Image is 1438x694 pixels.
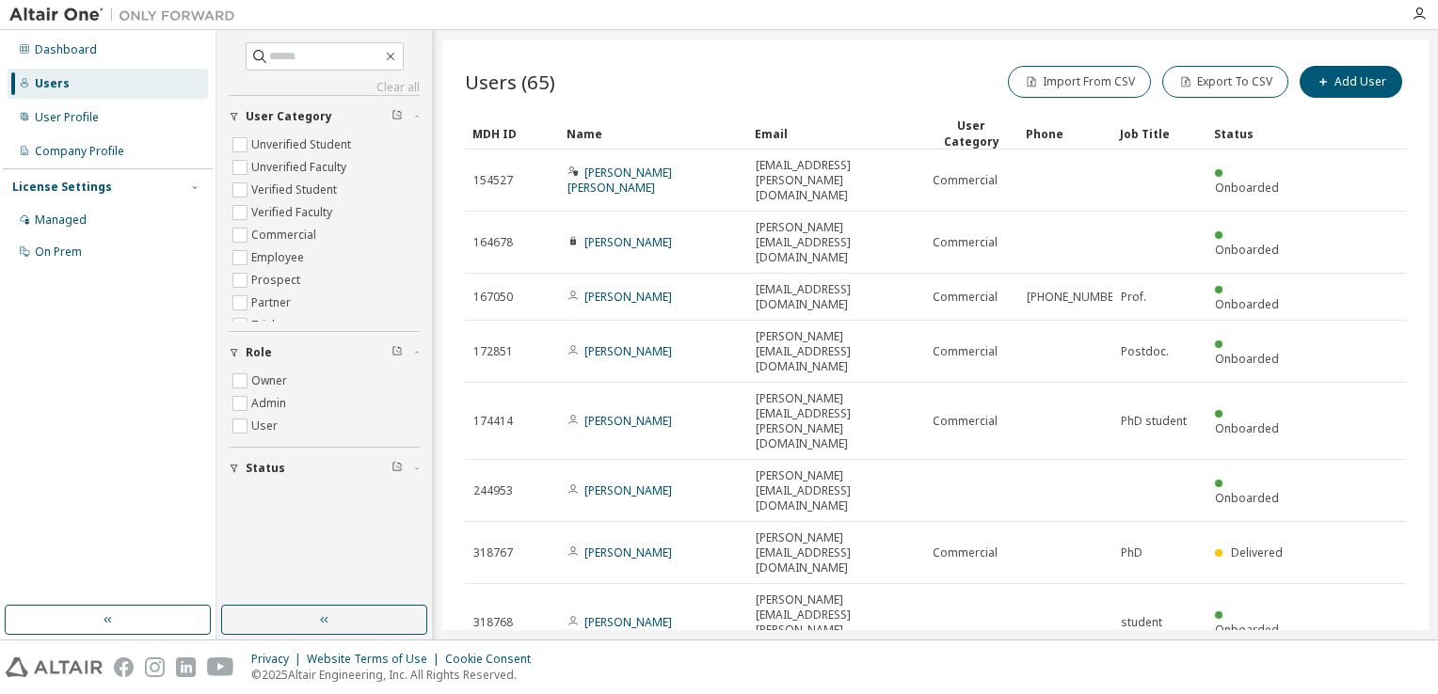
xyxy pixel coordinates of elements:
span: Onboarded [1215,490,1279,506]
span: Prof. [1121,290,1146,305]
a: [PERSON_NAME] [584,544,672,560]
img: facebook.svg [114,657,134,677]
label: Verified Student [251,179,341,201]
a: [PERSON_NAME] [584,343,672,359]
span: 154527 [473,173,513,188]
span: 174414 [473,414,513,429]
span: [PERSON_NAME][EMAIL_ADDRESS][DOMAIN_NAME] [756,530,916,576]
span: student [1121,615,1162,630]
label: Unverified Faculty [251,156,350,179]
p: © 2025 Altair Engineering, Inc. All Rights Reserved. [251,667,542,683]
img: linkedin.svg [176,657,196,677]
div: On Prem [35,244,82,260]
span: Commercial [933,344,998,359]
span: [PERSON_NAME][EMAIL_ADDRESS][DOMAIN_NAME] [756,329,916,374]
label: Employee [251,246,308,269]
div: Dashboard [35,42,97,57]
span: PhD student [1121,414,1187,429]
a: [PERSON_NAME] [584,413,672,429]
span: [PERSON_NAME][EMAIL_ADDRESS][PERSON_NAME][DOMAIN_NAME] [756,592,916,653]
div: Phone [1026,118,1105,149]
label: Verified Faculty [251,201,336,224]
span: Postdoc. [1121,344,1169,359]
span: 318767 [473,545,513,560]
button: User Category [229,96,420,137]
div: Managed [35,213,87,228]
div: Company Profile [35,144,124,159]
label: Commercial [251,224,320,246]
div: Website Terms of Use [307,652,445,667]
span: [PHONE_NUMBER] [1027,290,1124,305]
span: [PERSON_NAME][EMAIL_ADDRESS][DOMAIN_NAME] [756,220,916,265]
img: youtube.svg [207,657,234,677]
span: PhD [1121,545,1142,560]
span: Commercial [933,290,998,305]
a: [PERSON_NAME] [584,614,672,630]
img: altair_logo.svg [6,657,103,677]
span: Onboarded [1215,242,1279,258]
div: Email [755,118,917,149]
div: Job Title [1120,118,1199,149]
label: Admin [251,392,290,415]
button: Role [229,332,420,373]
span: Clear filter [391,345,403,360]
span: User Category [246,109,332,124]
span: Clear filter [391,109,403,124]
span: 244953 [473,483,513,498]
button: Status [229,448,420,489]
span: Onboarded [1215,622,1279,638]
div: Users [35,76,70,91]
div: Name [567,118,740,149]
button: Add User [1300,66,1402,98]
span: [EMAIL_ADDRESS][PERSON_NAME][DOMAIN_NAME] [756,158,916,203]
span: [PERSON_NAME][EMAIL_ADDRESS][DOMAIN_NAME] [756,468,916,513]
div: Status [1214,118,1293,149]
span: 167050 [473,290,513,305]
span: [PERSON_NAME][EMAIL_ADDRESS][PERSON_NAME][DOMAIN_NAME] [756,391,916,451]
span: Status [246,461,285,476]
img: instagram.svg [145,657,165,677]
a: [PERSON_NAME] [584,234,672,250]
span: Clear filter [391,461,403,476]
span: Onboarded [1215,180,1279,196]
button: Export To CSV [1162,66,1288,98]
div: Privacy [251,652,307,667]
div: User Profile [35,110,99,125]
span: Onboarded [1215,296,1279,312]
span: 164678 [473,235,513,250]
img: Altair One [9,6,245,24]
button: Import From CSV [1008,66,1151,98]
a: Clear all [229,80,420,95]
a: [PERSON_NAME] [PERSON_NAME] [567,165,672,196]
div: Cookie Consent [445,652,542,667]
div: License Settings [12,180,112,195]
a: [PERSON_NAME] [584,482,672,498]
span: Delivered [1231,544,1283,560]
span: Role [246,345,272,360]
label: Partner [251,292,295,314]
span: 172851 [473,344,513,359]
label: Prospect [251,269,304,292]
span: Users (65) [465,69,555,95]
span: Commercial [933,235,998,250]
div: MDH ID [472,118,551,149]
span: Commercial [933,173,998,188]
label: Unverified Student [251,134,355,156]
label: User [251,415,281,437]
span: Onboarded [1215,351,1279,367]
span: 318768 [473,615,513,630]
a: [PERSON_NAME] [584,289,672,305]
span: Commercial [933,414,998,429]
div: User Category [932,118,1011,150]
span: [EMAIL_ADDRESS][DOMAIN_NAME] [756,282,916,312]
label: Owner [251,370,291,392]
span: Onboarded [1215,420,1279,436]
label: Trial [251,314,279,337]
span: Commercial [933,545,998,560]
